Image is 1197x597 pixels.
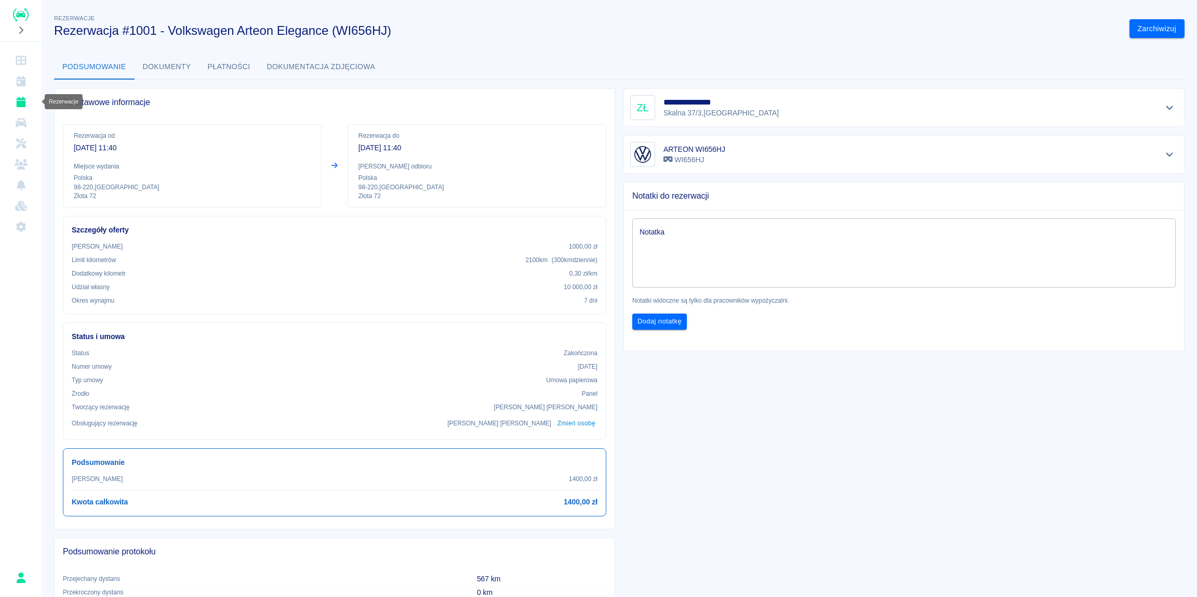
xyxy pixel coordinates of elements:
p: Umowa papierowa [546,375,597,385]
p: Limit kilometrów [72,255,116,265]
h6: Kwota całkowita [72,497,128,508]
p: 10 000,00 zł [564,282,597,292]
p: Polska [358,173,595,183]
p: 0,30 zł /km [569,269,597,278]
p: 98-220 , [GEOGRAPHIC_DATA] [74,183,311,192]
div: Rezerwacje [45,94,83,109]
button: Pokaż szczegóły [1161,147,1178,162]
p: Przekroczony dystans [63,588,460,597]
p: Miejsce wydania [74,162,311,171]
h6: Podsumowanie [72,457,597,468]
p: Złota 72 [74,192,311,201]
button: Dokumentacja zdjęciowa [259,55,384,80]
button: Zarchiwizuj [1129,19,1185,38]
a: Rezerwacje [4,92,37,112]
p: Zakończona [564,348,597,358]
p: Polska [74,173,311,183]
a: Serwisy [4,133,37,154]
span: Podsumowanie protokołu [63,547,606,557]
p: [PERSON_NAME] [PERSON_NAME] [447,419,551,428]
p: 7 dni [584,296,597,305]
p: Tworzący rezerwację [72,403,129,412]
p: 1000,00 zł [569,242,597,251]
p: 1400,00 zł [569,474,597,484]
p: Udział własny [72,282,110,292]
p: [DATE] [578,362,597,371]
p: [PERSON_NAME] [72,242,123,251]
p: Obsługujący rezerwację [72,419,138,428]
p: Typ umowy [72,375,103,385]
button: Rozwiń nawigację [13,23,29,37]
a: Klienci [4,154,37,175]
h6: Szczegóły oferty [72,225,597,236]
button: Mariusz Ratajczyk [10,567,32,589]
h6: Status i umowa [72,331,597,342]
p: Okres wynajmu [72,296,114,305]
button: Dodaj notatkę [632,314,687,330]
div: ZŁ [630,95,655,120]
p: 567 km [477,574,606,585]
h6: 1400,00 zł [564,497,597,508]
p: 98-220 , [GEOGRAPHIC_DATA] [358,183,595,192]
p: Rezerwacja do [358,131,595,140]
p: [PERSON_NAME] odbioru [358,162,595,171]
p: Dodatkowy kilometr [72,269,126,278]
span: Notatki do rezerwacji [632,191,1176,201]
button: Płatności [199,55,259,80]
img: Renthelp [13,8,29,21]
a: Powiadomienia [4,175,37,196]
p: Notatki widoczne są tylko dla pracowników wypożyczalni. [632,296,1176,305]
p: Skalna 37/3 , [GEOGRAPHIC_DATA] [663,108,779,119]
button: Podsumowanie [54,55,135,80]
p: Przejechany dystans [63,574,460,583]
p: Panel [582,389,598,398]
p: [PERSON_NAME] [PERSON_NAME] [494,403,597,412]
h3: Rezerwacja #1001 - Volkswagen Arteon Elegance (WI656HJ) [54,23,1121,38]
button: Pokaż szczegóły [1161,100,1178,115]
p: Numer umowy [72,362,112,371]
button: Dokumenty [135,55,199,80]
span: Rezerwacje [54,15,95,21]
a: Widget WWW [4,196,37,216]
a: Ustawienia [4,216,37,237]
button: Zmień osobę [555,416,597,431]
p: WI656HJ [663,154,725,165]
p: [DATE] 11:40 [358,142,595,153]
p: [DATE] 11:40 [74,142,311,153]
h6: ARTEON WI656HJ [663,144,725,154]
span: Podstawowe informacje [63,97,606,108]
a: Flota [4,112,37,133]
p: [PERSON_NAME] [72,474,123,484]
p: Status [72,348,89,358]
span: ( 300 km dziennie ) [552,256,597,264]
img: Image [632,144,653,165]
a: Dashboard [4,50,37,71]
p: Rezerwacja od [74,131,311,140]
p: Żrodło [72,389,89,398]
a: Kalendarz [4,71,37,92]
p: Złota 72 [358,192,595,201]
p: 2100 km [525,255,597,265]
